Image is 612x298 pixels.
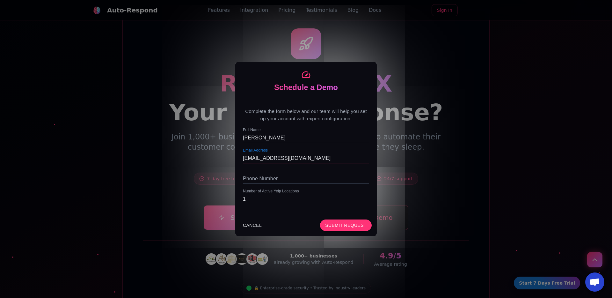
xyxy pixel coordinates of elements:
label: Email Address [243,147,268,153]
label: Full Name [243,127,261,132]
button: Submit Request [320,220,372,231]
div: Open chat [585,272,604,292]
label: Number of Active Yelp Locations [243,188,299,194]
p: Complete the form below and our team will help you set up your account with expert configuration. [243,108,369,123]
button: CANCEL [240,220,264,231]
div: Schedule a Demo [243,82,369,93]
